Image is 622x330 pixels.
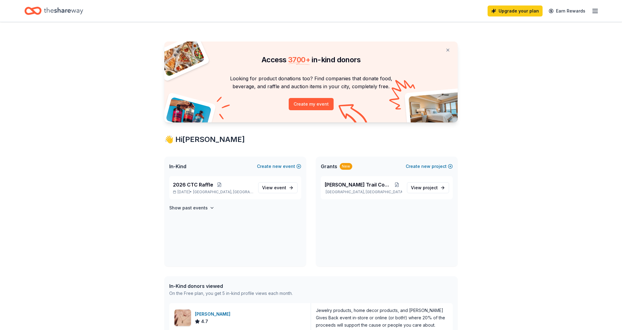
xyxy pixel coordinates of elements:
img: Curvy arrow [338,104,369,127]
a: Home [24,4,83,18]
button: Create my event [289,98,334,110]
span: event [274,185,286,190]
div: Jewelry products, home decor products, and [PERSON_NAME] Gives Back event in-store or online (or ... [316,307,448,329]
img: Pizza [158,38,205,77]
a: Earn Rewards [545,5,589,16]
span: In-Kind [169,163,186,170]
span: new [421,163,430,170]
span: new [273,163,282,170]
div: [PERSON_NAME] [195,310,233,318]
div: New [340,163,352,170]
div: 👋 Hi [PERSON_NAME] [164,135,458,144]
div: In-Kind donors viewed [169,282,293,290]
span: project [423,185,438,190]
div: On the Free plan, you get 5 in-kind profile views each month. [169,290,293,297]
p: Looking for product donations too? Find companies that donate food, beverage, and raffle and auct... [172,74,450,91]
h4: Show past events [169,204,208,212]
span: [PERSON_NAME] Trail Convention [324,181,392,188]
span: 3700 + [288,55,310,64]
p: [DATE] • [173,190,253,194]
span: 2026 CTC Raffle [173,181,213,188]
span: Access in-kind donors [262,55,360,64]
span: 4.7 [201,318,208,325]
img: Image for Kendra Scott [174,310,191,326]
button: Show past events [169,204,214,212]
span: View [262,184,286,191]
a: Upgrade your plan [488,5,543,16]
a: View project [407,182,449,193]
button: Createnewevent [257,163,301,170]
span: Grants [321,163,337,170]
button: Createnewproject [406,163,453,170]
a: View event [258,182,298,193]
span: View [411,184,438,191]
span: [GEOGRAPHIC_DATA], [GEOGRAPHIC_DATA] [193,190,253,194]
p: [GEOGRAPHIC_DATA], [GEOGRAPHIC_DATA] [324,190,402,194]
